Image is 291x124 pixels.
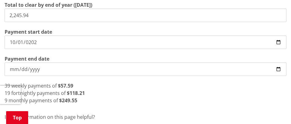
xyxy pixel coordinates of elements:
strong: $249.55 [59,97,77,104]
span: monthly payments of [9,97,58,104]
span: weekly payments of [11,82,57,89]
a: Top [6,111,28,124]
iframe: Messenger Launcher [263,98,285,120]
label: Payment start date [5,28,52,36]
span: 39 [5,82,10,89]
strong: $118.21 [67,90,85,96]
p: Is the information on this page helpful? [5,113,286,121]
label: Payment end date [5,55,49,62]
label: Total to clear by end of year ([DATE]) [5,1,92,9]
strong: $57.59 [58,82,73,89]
span: fortnightly payments of [11,90,66,96]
